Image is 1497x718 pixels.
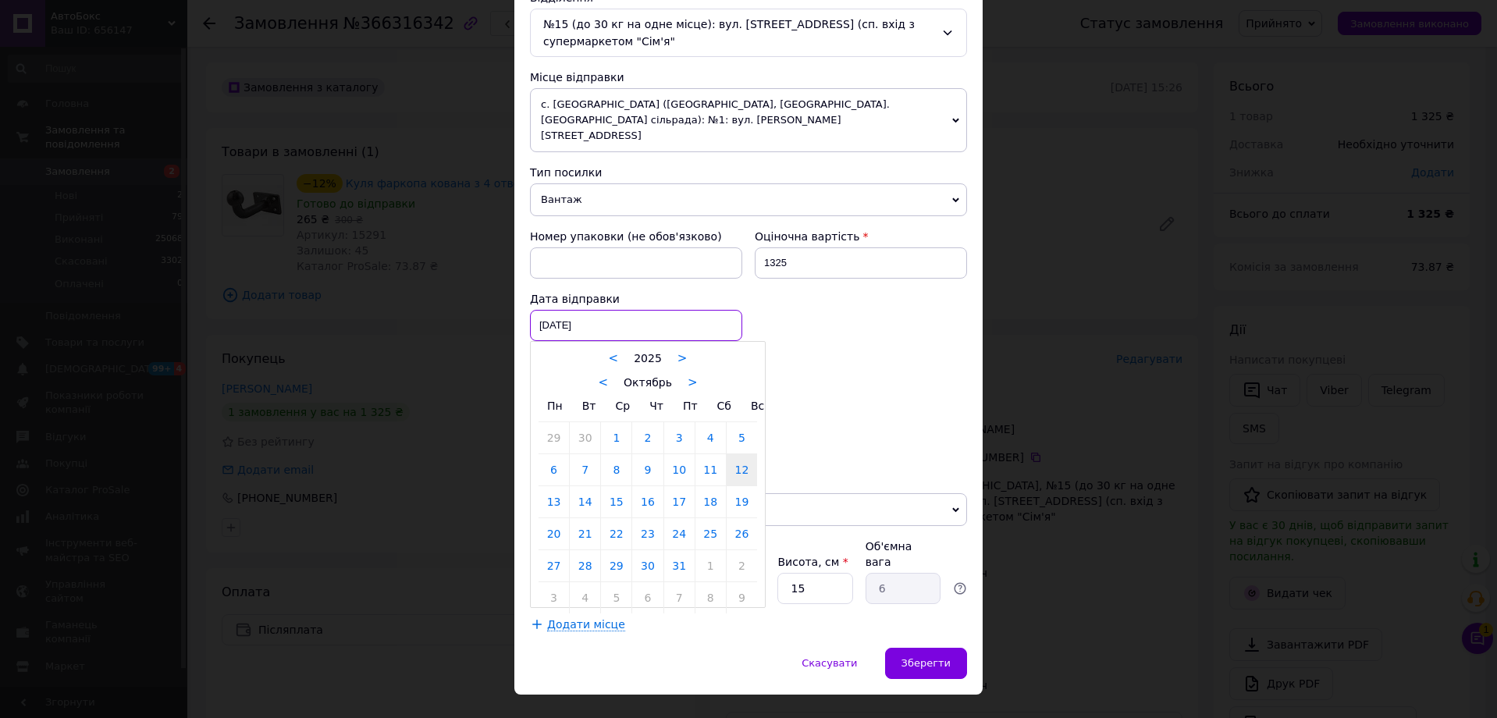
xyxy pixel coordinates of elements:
[570,422,600,453] a: 30
[601,454,631,485] a: 8
[570,518,600,549] a: 21
[539,422,569,453] a: 29
[547,618,625,631] span: Додати місце
[664,422,695,453] a: 3
[615,400,630,412] span: Ср
[632,486,663,517] a: 16
[664,550,695,581] a: 31
[695,518,726,549] a: 25
[570,582,600,613] a: 4
[624,376,672,389] span: Октябрь
[539,582,569,613] a: 3
[664,486,695,517] a: 17
[727,422,757,453] a: 5
[683,400,698,412] span: Пт
[717,400,731,412] span: Сб
[601,486,631,517] a: 15
[727,518,757,549] a: 26
[539,550,569,581] a: 27
[727,454,757,485] a: 12
[664,454,695,485] a: 10
[727,582,757,613] a: 9
[570,486,600,517] a: 14
[609,351,619,365] a: <
[601,518,631,549] a: 22
[695,582,726,613] a: 8
[688,375,698,389] a: >
[901,657,951,669] span: Зберегти
[802,657,857,669] span: Скасувати
[570,454,600,485] a: 7
[539,518,569,549] a: 20
[582,400,596,412] span: Вт
[727,550,757,581] a: 2
[547,400,563,412] span: Пн
[695,454,726,485] a: 11
[677,351,688,365] a: >
[632,518,663,549] a: 23
[539,486,569,517] a: 13
[632,550,663,581] a: 30
[632,422,663,453] a: 2
[695,422,726,453] a: 4
[634,352,662,364] span: 2025
[632,454,663,485] a: 9
[539,454,569,485] a: 6
[601,582,631,613] a: 5
[599,375,609,389] a: <
[695,486,726,517] a: 18
[632,582,663,613] a: 6
[601,550,631,581] a: 29
[570,550,600,581] a: 28
[649,400,663,412] span: Чт
[727,486,757,517] a: 19
[695,550,726,581] a: 1
[664,518,695,549] a: 24
[751,400,764,412] span: Вс
[664,582,695,613] a: 7
[601,422,631,453] a: 1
